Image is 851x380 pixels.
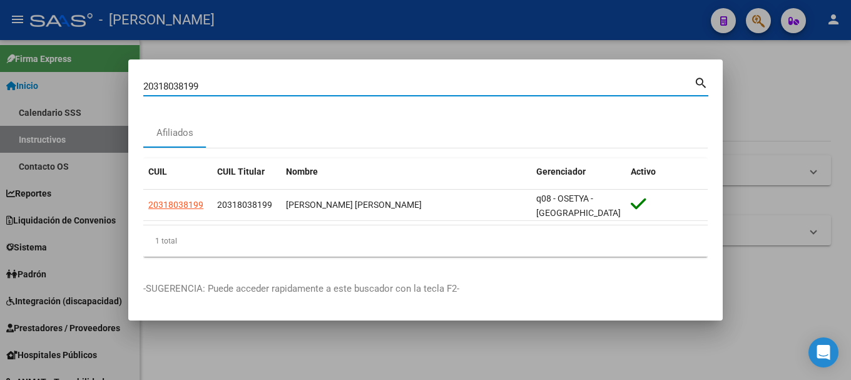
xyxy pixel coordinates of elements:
[148,200,203,210] span: 20318038199
[626,158,708,185] datatable-header-cell: Activo
[143,282,708,296] p: -SUGERENCIA: Puede acceder rapidamente a este buscador con la tecla F2-
[148,167,167,177] span: CUIL
[143,225,708,257] div: 1 total
[536,193,621,232] span: q08 - OSETYA - [GEOGRAPHIC_DATA][PERSON_NAME]
[156,126,193,140] div: Afiliados
[694,74,708,90] mat-icon: search
[536,167,586,177] span: Gerenciador
[143,158,212,185] datatable-header-cell: CUIL
[286,167,318,177] span: Nombre
[286,198,526,212] div: [PERSON_NAME] [PERSON_NAME]
[531,158,626,185] datatable-header-cell: Gerenciador
[212,158,281,185] datatable-header-cell: CUIL Titular
[217,167,265,177] span: CUIL Titular
[281,158,531,185] datatable-header-cell: Nombre
[808,337,838,367] div: Open Intercom Messenger
[631,167,656,177] span: Activo
[217,200,272,210] span: 20318038199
